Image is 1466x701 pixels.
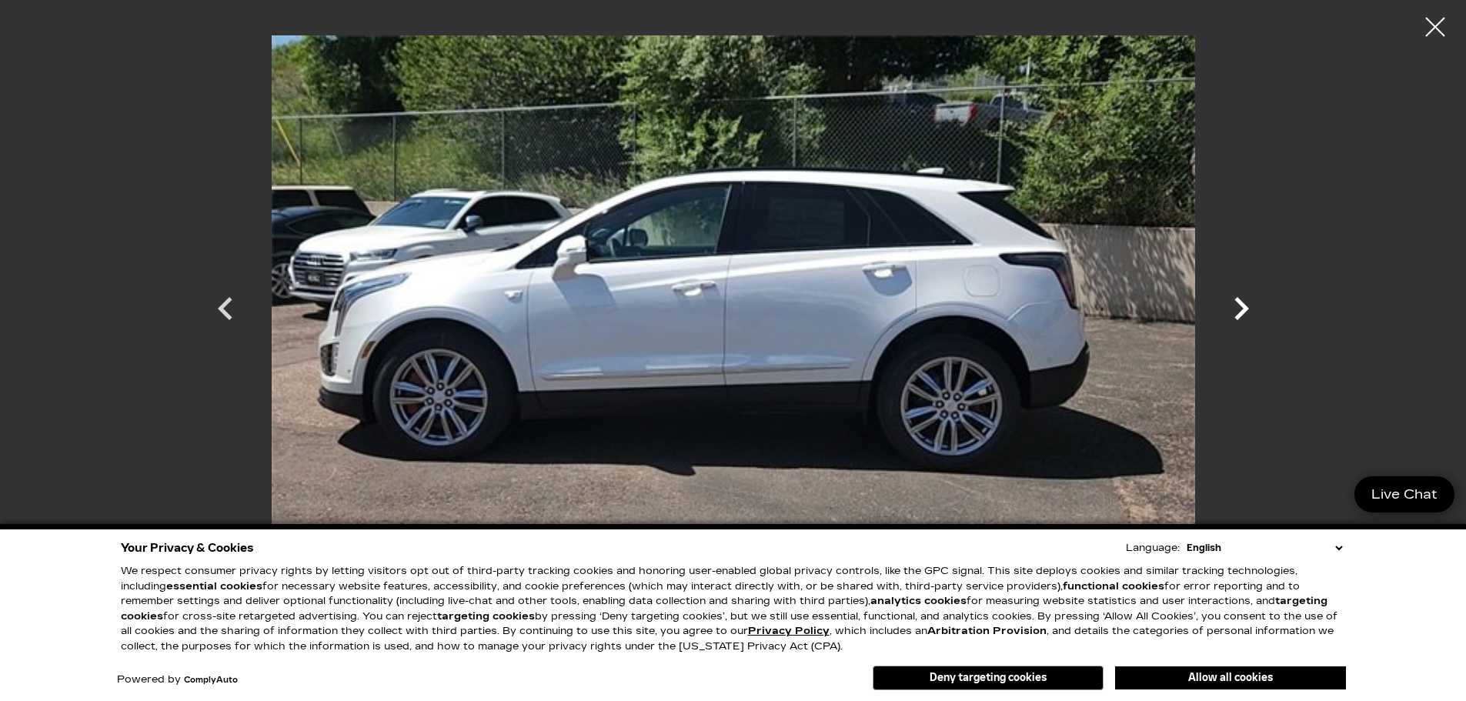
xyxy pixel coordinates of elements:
strong: targeting cookies [121,595,1327,623]
span: Live Chat [1364,486,1445,503]
strong: functional cookies [1063,580,1164,593]
div: Powered by [117,675,238,685]
div: Language: [1126,543,1180,553]
div: Previous [202,278,249,347]
button: Deny targeting cookies [873,666,1104,690]
p: We respect consumer privacy rights by letting visitors opt out of third-party tracking cookies an... [121,564,1346,654]
strong: Arbitration Provision [927,625,1047,637]
select: Language Select [1183,540,1346,556]
div: Next [1218,278,1264,347]
img: New 2025 Crystal White Tricoat Cadillac Sport image 5 [272,12,1195,578]
u: Privacy Policy [748,625,830,637]
strong: essential cookies [166,580,262,593]
strong: analytics cookies [870,595,967,607]
button: Allow all cookies [1115,666,1346,689]
span: Your Privacy & Cookies [121,537,254,559]
strong: targeting cookies [437,610,535,623]
a: Live Chat [1354,476,1454,512]
a: ComplyAuto [184,676,238,685]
